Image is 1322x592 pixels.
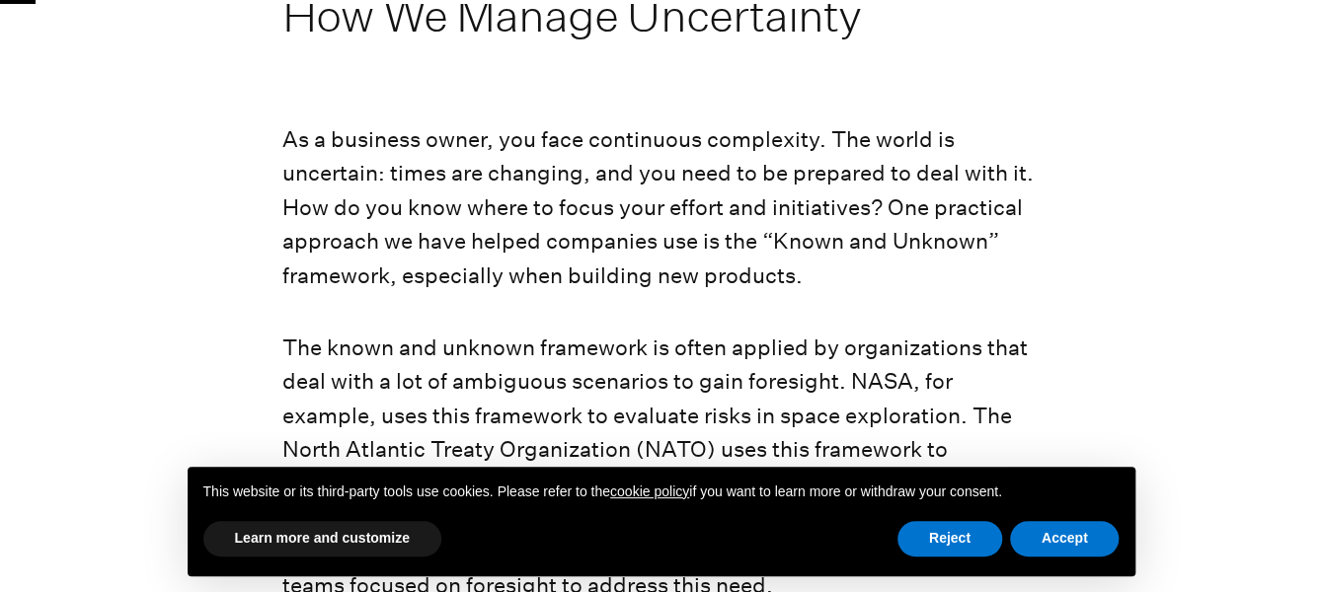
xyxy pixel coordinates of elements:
button: Learn more and customize [203,521,441,556]
div: This website or its third-party tools use cookies. Please refer to the if you want to learn more ... [188,467,1135,518]
a: cookie policy [610,483,689,499]
p: As a business owner, you face continuous complexity. The world is uncertain: times are changing, ... [282,122,1040,293]
button: Reject [897,521,1002,556]
button: Accept [1010,521,1120,556]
